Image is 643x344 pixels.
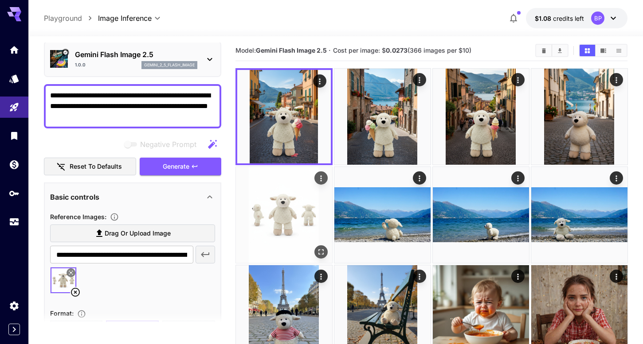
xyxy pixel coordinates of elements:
[334,69,431,165] img: Z
[535,15,553,22] span: $1.08
[433,69,529,165] img: 9k=
[75,49,197,60] p: Gemini Flash Image 2.5
[105,228,171,239] span: Drag or upload image
[314,270,327,283] div: Actions
[611,45,627,56] button: Show images in list view
[50,46,215,73] div: Verified workingGemini Flash Image 2.51.0.0gemini_2_5_flash_image
[535,44,569,57] div: Clear ImagesDownload All
[50,224,215,243] label: Drag or upload image
[50,309,74,317] span: Format :
[531,167,627,263] img: 9k=
[596,45,611,56] button: Show images in video view
[579,44,627,57] div: Show images in grid viewShow images in video viewShow images in list view
[580,45,595,56] button: Show images in grid view
[140,158,221,176] button: Generate
[50,213,106,220] span: Reference Images :
[511,270,524,283] div: Actions
[314,245,327,259] div: Open in fullscreen
[44,158,136,176] button: Reset to defaults
[386,46,408,54] b: 0.0273
[552,45,568,56] button: Download All
[314,171,327,185] div: Actions
[609,171,623,185] div: Actions
[412,171,426,185] div: Actions
[591,12,604,25] div: BP
[235,46,327,54] span: Model:
[9,216,20,228] div: Usage
[535,14,584,23] div: $1.0752
[9,130,20,141] div: Library
[511,171,524,185] div: Actions
[44,13,82,23] a: Playground
[98,13,152,23] span: Image Inference
[74,309,90,318] button: Choose the file format for the output image.
[163,161,189,172] span: Generate
[536,45,552,56] button: Clear Images
[9,102,20,113] div: Playground
[75,62,86,68] p: 1.0.0
[50,186,215,208] div: Basic controls
[144,62,195,68] p: gemini_2_5_flash_image
[412,73,426,86] div: Actions
[9,44,20,55] div: Home
[412,270,426,283] div: Actions
[609,270,623,283] div: Actions
[526,8,627,28] button: $1.0752BP
[44,13,98,23] nav: breadcrumb
[609,73,623,86] div: Actions
[553,15,584,22] span: credits left
[9,159,20,170] div: Wallet
[9,73,20,84] div: Models
[62,49,69,56] button: Verified working
[531,69,627,165] img: 9k=
[236,167,332,263] img: 9k=
[511,73,524,86] div: Actions
[106,213,122,221] button: Upload a reference image to guide the result. This is needed for Image-to-Image or Inpainting. Su...
[313,74,326,88] div: Actions
[334,167,431,263] img: Z
[122,139,204,150] span: Negative prompts are not compatible with the selected model.
[433,167,529,263] img: Z
[333,46,471,54] span: Cost per image: $ (366 images per $10)
[9,300,20,311] div: Settings
[9,188,20,199] div: API Keys
[50,192,99,202] p: Basic controls
[237,70,331,163] img: 9k=
[256,46,327,54] b: Gemini Flash Image 2.5
[140,139,196,150] span: Negative Prompt
[329,45,331,56] p: ·
[8,324,20,335] button: Expand sidebar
